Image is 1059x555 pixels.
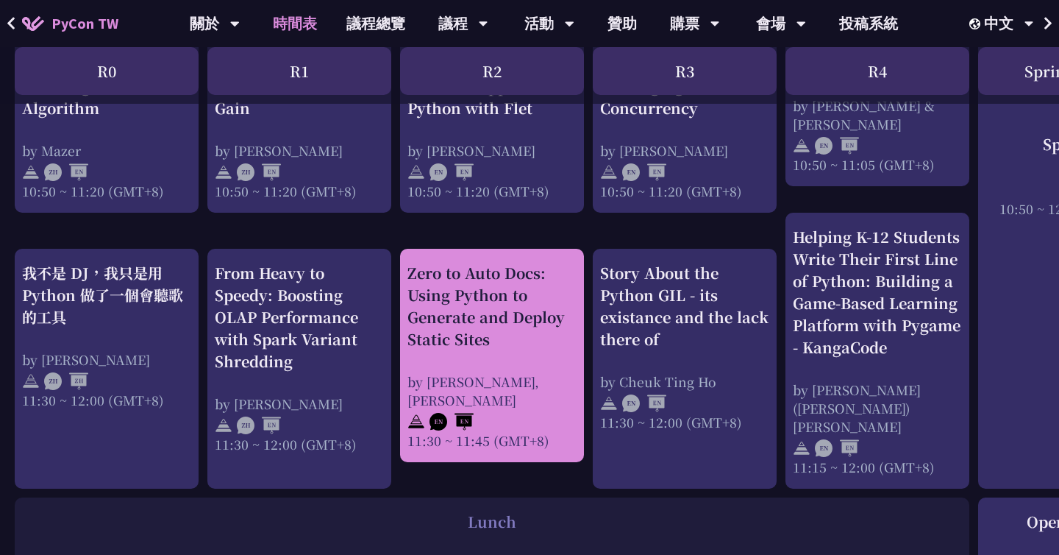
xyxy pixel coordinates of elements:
div: R4 [785,47,969,95]
div: 11:30 ~ 11:45 (GMT+8) [407,431,577,450]
div: From Heavy to Speedy: Boosting OLAP Performance with Spark Variant Shredding [215,262,384,372]
div: by [PERSON_NAME] [600,141,769,160]
div: by [PERSON_NAME] [22,350,191,369]
div: 10:50 ~ 11:20 (GMT+8) [407,182,577,200]
img: ENEN.5a408d1.svg [815,137,859,155]
div: 11:30 ~ 12:00 (GMT+8) [215,435,384,453]
div: 10:50 ~ 11:05 (GMT+8) [793,155,962,174]
img: svg+xml;base64,PHN2ZyB4bWxucz0iaHR0cDovL3d3dy53My5vcmcvMjAwMC9zdmciIHdpZHRoPSIyNCIgaGVpZ2h0PSIyNC... [793,137,810,155]
div: R3 [593,47,777,95]
img: ZHZH.38617ef.svg [44,372,88,390]
div: 10:50 ~ 11:20 (GMT+8) [600,182,769,200]
a: Helping K-12 Students Write Their First Line of Python: Building a Game-Based Learning Platform w... [793,226,962,476]
div: Helping K-12 Students Write Their First Line of Python: Building a Game-Based Learning Platform w... [793,226,962,358]
img: ZHEN.371966e.svg [237,163,281,181]
a: Story About the Python GIL - its existance and the lack there of by Cheuk Ting Ho 11:30 ~ 12:00 (... [600,262,769,476]
img: svg+xml;base64,PHN2ZyB4bWxucz0iaHR0cDovL3d3dy53My5vcmcvMjAwMC9zdmciIHdpZHRoPSIyNCIgaGVpZ2h0PSIyNC... [600,163,618,181]
img: ENEN.5a408d1.svg [429,413,474,431]
img: svg+xml;base64,PHN2ZyB4bWxucz0iaHR0cDovL3d3dy53My5vcmcvMjAwMC9zdmciIHdpZHRoPSIyNCIgaGVpZ2h0PSIyNC... [22,372,40,390]
div: 我不是 DJ，我只是用 Python 做了一個會聽歌的工具 [22,262,191,328]
div: by [PERSON_NAME] [215,395,384,413]
div: R1 [207,47,391,95]
div: Lunch [22,511,962,533]
img: svg+xml;base64,PHN2ZyB4bWxucz0iaHR0cDovL3d3dy53My5vcmcvMjAwMC9zdmciIHdpZHRoPSIyNCIgaGVpZ2h0PSIyNC... [407,163,425,181]
div: 11:30 ~ 12:00 (GMT+8) [600,413,769,431]
img: svg+xml;base64,PHN2ZyB4bWxucz0iaHR0cDovL3d3dy53My5vcmcvMjAwMC9zdmciIHdpZHRoPSIyNCIgaGVpZ2h0PSIyNC... [600,395,618,412]
img: svg+xml;base64,PHN2ZyB4bWxucz0iaHR0cDovL3d3dy53My5vcmcvMjAwMC9zdmciIHdpZHRoPSIyNCIgaGVpZ2h0PSIyNC... [407,413,425,431]
a: From Heavy to Speedy: Boosting OLAP Performance with Spark Variant Shredding by [PERSON_NAME] 11:... [215,262,384,476]
div: by [PERSON_NAME], [PERSON_NAME] [407,372,577,409]
img: svg+xml;base64,PHN2ZyB4bWxucz0iaHR0cDovL3d3dy53My5vcmcvMjAwMC9zdmciIHdpZHRoPSIyNCIgaGVpZ2h0PSIyNC... [22,163,40,181]
div: 10:50 ~ 11:20 (GMT+8) [22,182,191,200]
img: svg+xml;base64,PHN2ZyB4bWxucz0iaHR0cDovL3d3dy53My5vcmcvMjAwMC9zdmciIHdpZHRoPSIyNCIgaGVpZ2h0PSIyNC... [793,439,810,457]
div: by Mazer [22,141,191,160]
a: PyCon TW [7,5,133,42]
img: ENEN.5a408d1.svg [622,395,666,412]
div: 11:30 ~ 12:00 (GMT+8) [22,391,191,409]
div: by [PERSON_NAME] [407,141,577,160]
img: ENEN.5a408d1.svg [815,439,859,457]
div: 11:15 ~ 12:00 (GMT+8) [793,458,962,476]
img: ENEN.5a408d1.svg [622,163,666,181]
img: Home icon of PyCon TW 2025 [22,16,44,31]
div: R0 [15,47,199,95]
a: 我不是 DJ，我只是用 Python 做了一個會聽歌的工具 by [PERSON_NAME] 11:30 ~ 12:00 (GMT+8) [22,262,191,476]
a: Zero to Auto Docs: Using Python to Generate and Deploy Static Sites by [PERSON_NAME], [PERSON_NAM... [407,262,577,450]
img: ZHEN.371966e.svg [237,417,281,434]
img: Locale Icon [969,18,984,29]
img: svg+xml;base64,PHN2ZyB4bWxucz0iaHR0cDovL3d3dy53My5vcmcvMjAwMC9zdmciIHdpZHRoPSIyNCIgaGVpZ2h0PSIyNC... [215,163,232,181]
div: by [PERSON_NAME] [215,141,384,160]
div: by Cheuk Ting Ho [600,372,769,391]
div: by [PERSON_NAME] ([PERSON_NAME]) [PERSON_NAME] [793,381,962,436]
div: Story About the Python GIL - its existance and the lack there of [600,262,769,350]
img: ENEN.5a408d1.svg [429,163,474,181]
div: by [PERSON_NAME] & [PERSON_NAME] [793,96,962,133]
div: 10:50 ~ 11:20 (GMT+8) [215,182,384,200]
div: R2 [400,47,584,95]
span: PyCon TW [51,13,118,35]
img: svg+xml;base64,PHN2ZyB4bWxucz0iaHR0cDovL3d3dy53My5vcmcvMjAwMC9zdmciIHdpZHRoPSIyNCIgaGVpZ2h0PSIyNC... [215,417,232,434]
img: ZHEN.371966e.svg [44,163,88,181]
div: Zero to Auto Docs: Using Python to Generate and Deploy Static Sites [407,262,577,350]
